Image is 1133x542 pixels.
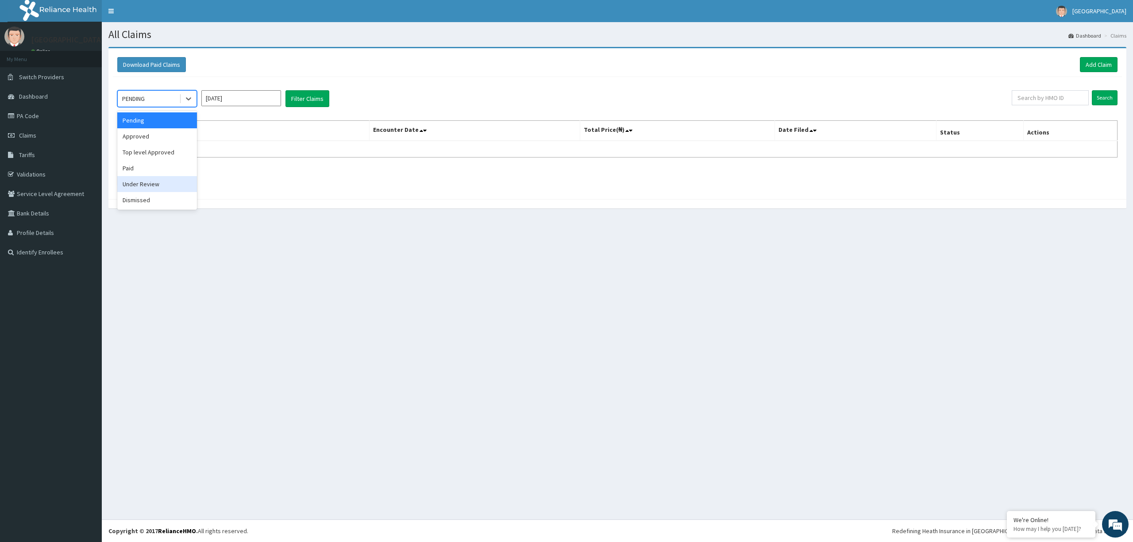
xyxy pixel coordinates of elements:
div: Redefining Heath Insurance in [GEOGRAPHIC_DATA] using Telemedicine and Data Science! [892,527,1126,535]
div: Paid [117,160,197,176]
input: Search by HMO ID [1012,90,1089,105]
th: Encounter Date [370,121,580,141]
a: Dashboard [1068,32,1101,39]
div: We're Online! [1014,516,1089,524]
strong: Copyright © 2017 . [108,527,198,535]
div: Top level Approved [117,144,197,160]
p: How may I help you today? [1014,525,1089,533]
div: Approved [117,128,197,144]
p: [GEOGRAPHIC_DATA] [31,36,104,44]
th: Status [936,121,1024,141]
span: [GEOGRAPHIC_DATA] [1072,7,1126,15]
img: User Image [1056,6,1067,17]
th: Total Price(₦) [580,121,775,141]
a: Online [31,48,52,54]
span: Claims [19,131,36,139]
span: Tariffs [19,151,35,159]
th: Name [118,121,370,141]
div: Under Review [117,176,197,192]
th: Actions [1023,121,1117,141]
div: PENDING [122,94,145,103]
div: Dismissed [117,192,197,208]
img: User Image [4,27,24,46]
button: Filter Claims [285,90,329,107]
h1: All Claims [108,29,1126,40]
span: Dashboard [19,92,48,100]
input: Search [1092,90,1118,105]
th: Date Filed [775,121,936,141]
a: Add Claim [1080,57,1118,72]
div: Pending [117,112,197,128]
footer: All rights reserved. [102,519,1133,542]
span: Switch Providers [19,73,64,81]
input: Select Month and Year [201,90,281,106]
li: Claims [1102,32,1126,39]
a: RelianceHMO [158,527,196,535]
button: Download Paid Claims [117,57,186,72]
